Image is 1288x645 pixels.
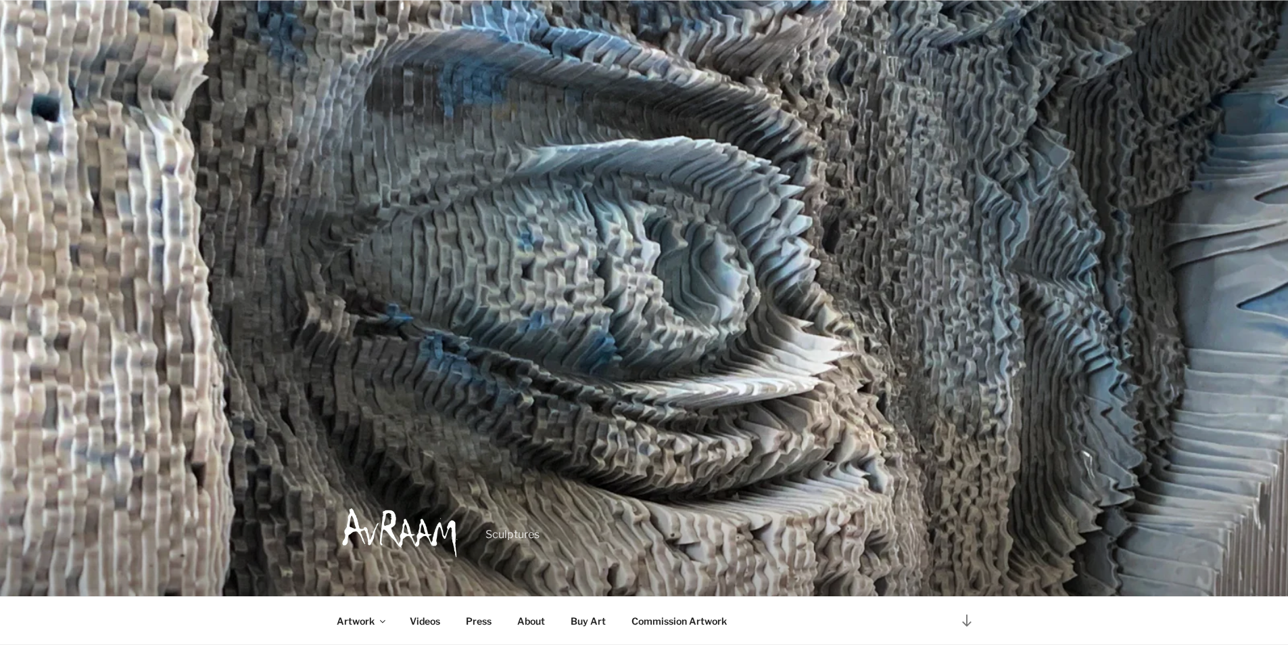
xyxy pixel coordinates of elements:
a: Videos [398,604,452,638]
a: Buy Art [559,604,618,638]
a: Press [454,604,504,638]
p: Sculptures [485,527,540,543]
a: Artwork [325,604,396,638]
nav: Top Menu [325,604,963,638]
a: Commission Artwork [620,604,739,638]
a: About [506,604,557,638]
